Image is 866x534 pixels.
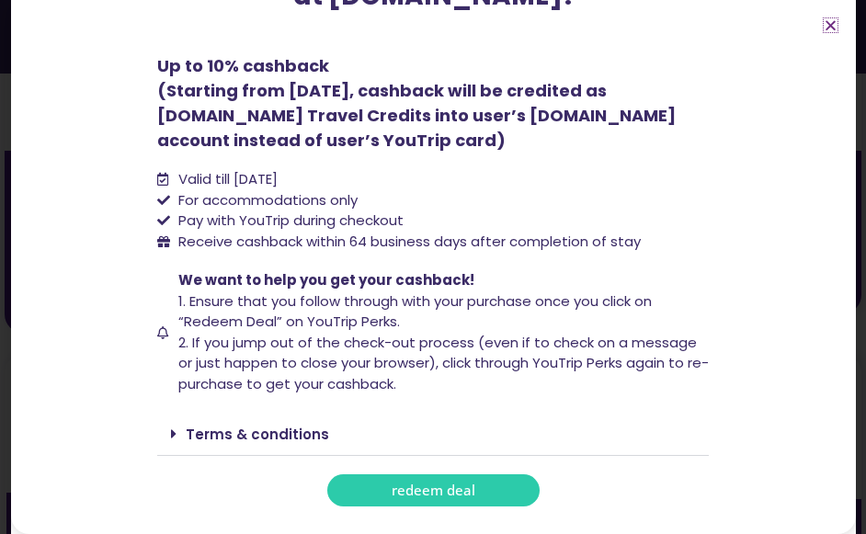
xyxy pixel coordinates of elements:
span: Valid till [DATE] [178,169,278,188]
span: 1. Ensure that you follow through with your purchase once you click on “Redeem Deal” on YouTrip P... [178,291,652,332]
span: redeem deal [392,483,475,497]
div: Terms & conditions [157,413,709,456]
p: Up to 10% cashback [157,53,709,153]
span: Receive cashback within 64 business days after completion of stay [178,232,641,251]
span: (Starting from [DATE], cashback will be credited as [DOMAIN_NAME] Travel Credits into user’s [DOM... [157,79,676,152]
a: redeem deal [327,474,540,506]
a: Close [824,18,838,32]
a: Terms & conditions [186,425,329,444]
span: We want to help you get your cashback! [178,270,474,290]
span: 2. If you jump out of the check-out process (even if to check on a message or just happen to clos... [178,333,709,393]
span: For accommodations only [174,190,358,211]
span: Pay with YouTrip during checkout [178,210,404,230]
